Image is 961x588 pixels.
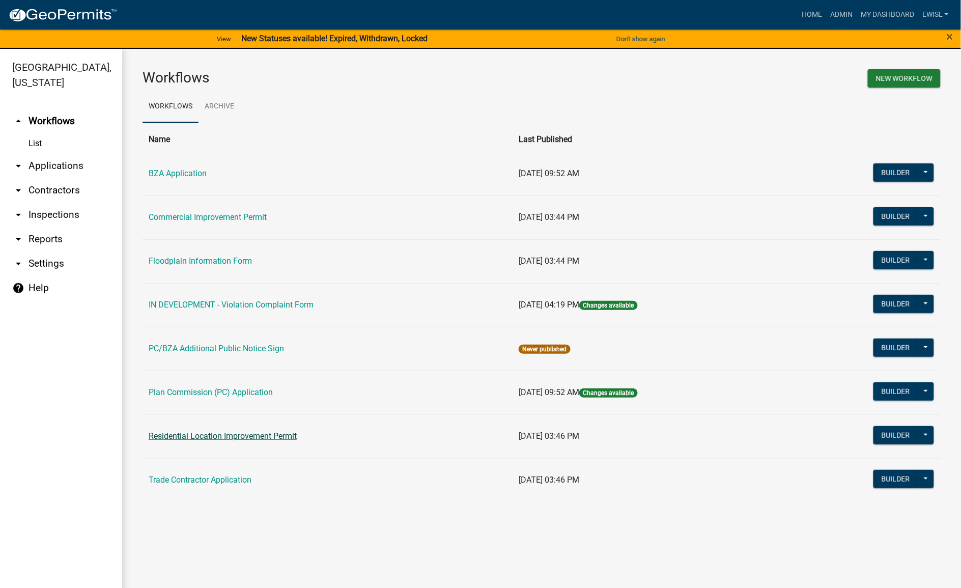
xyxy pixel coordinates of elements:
button: Builder [873,426,918,444]
span: [DATE] 09:52 AM [519,169,579,178]
strong: New Statuses available! Expired, Withdrawn, Locked [241,34,428,43]
h3: Workflows [143,69,534,87]
button: Builder [873,382,918,401]
span: [DATE] 03:46 PM [519,431,579,441]
i: help [12,282,24,294]
a: Ewise [918,5,953,24]
a: Home [798,5,826,24]
button: Builder [873,470,918,488]
button: Builder [873,339,918,357]
span: Changes available [579,301,637,310]
a: Commercial Improvement Permit [149,212,267,222]
span: Changes available [579,388,637,398]
button: Close [947,31,953,43]
a: Workflows [143,91,199,123]
a: View [213,31,235,47]
a: Archive [199,91,240,123]
span: [DATE] 03:46 PM [519,475,579,485]
a: PC/BZA Additional Public Notice Sign [149,344,284,353]
i: arrow_drop_down [12,160,24,172]
th: Name [143,127,513,152]
button: Builder [873,163,918,182]
a: My Dashboard [857,5,918,24]
button: Don't show again [612,31,669,47]
span: [DATE] 04:19 PM [519,300,579,310]
button: New Workflow [868,69,941,88]
a: Residential Location Improvement Permit [149,431,297,441]
a: IN DEVELOPMENT - Violation Complaint Form [149,300,314,310]
a: Trade Contractor Application [149,475,251,485]
a: Admin [826,5,857,24]
i: arrow_drop_down [12,184,24,197]
span: Never published [519,345,570,354]
span: [DATE] 03:44 PM [519,256,579,266]
button: Builder [873,295,918,313]
i: arrow_drop_down [12,209,24,221]
button: Builder [873,207,918,226]
button: Builder [873,251,918,269]
span: × [947,30,953,44]
a: BZA Application [149,169,207,178]
i: arrow_drop_down [12,258,24,270]
a: Plan Commission (PC) Application [149,387,273,397]
i: arrow_drop_down [12,233,24,245]
i: arrow_drop_up [12,115,24,127]
a: Floodplain Information Form [149,256,252,266]
th: Last Published [513,127,786,152]
span: [DATE] 03:44 PM [519,212,579,222]
span: [DATE] 09:52 AM [519,387,579,397]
